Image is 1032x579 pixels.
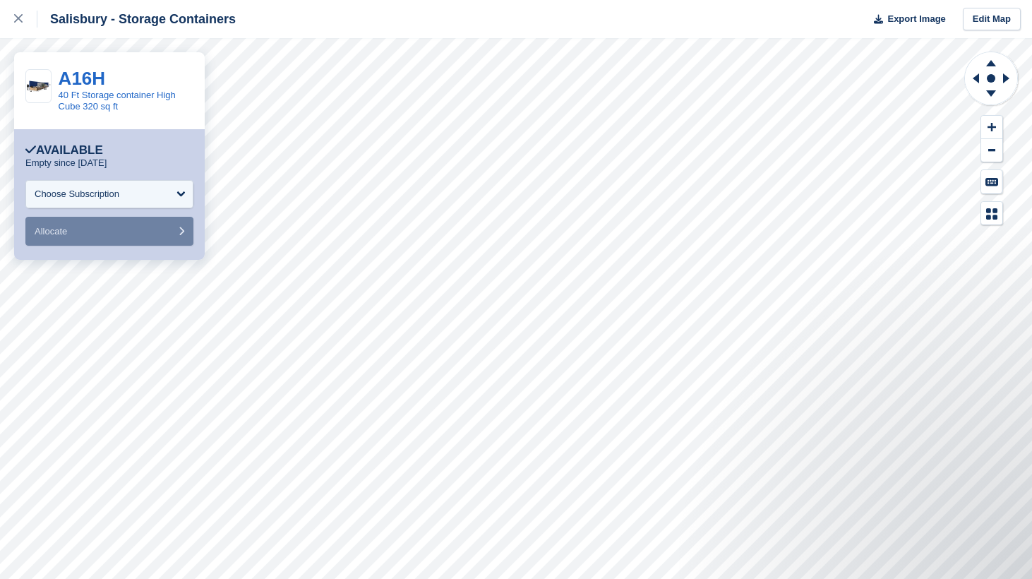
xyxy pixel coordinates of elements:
[35,187,119,201] div: Choose Subscription
[59,90,176,112] a: 40 Ft Storage container High Cube 320 sq ft
[59,68,105,89] a: A16H
[981,170,1002,193] button: Keyboard Shortcuts
[35,226,67,237] span: Allocate
[25,157,107,169] p: Empty since [DATE]
[865,8,946,31] button: Export Image
[963,8,1021,31] a: Edit Map
[887,12,945,26] span: Export Image
[981,139,1002,162] button: Zoom Out
[981,202,1002,225] button: Map Legend
[37,11,236,28] div: Salisbury - Storage Containers
[25,217,193,246] button: Allocate
[25,143,103,157] div: Available
[981,116,1002,139] button: Zoom In
[26,77,51,95] img: 40-ft-HC-container.jpg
